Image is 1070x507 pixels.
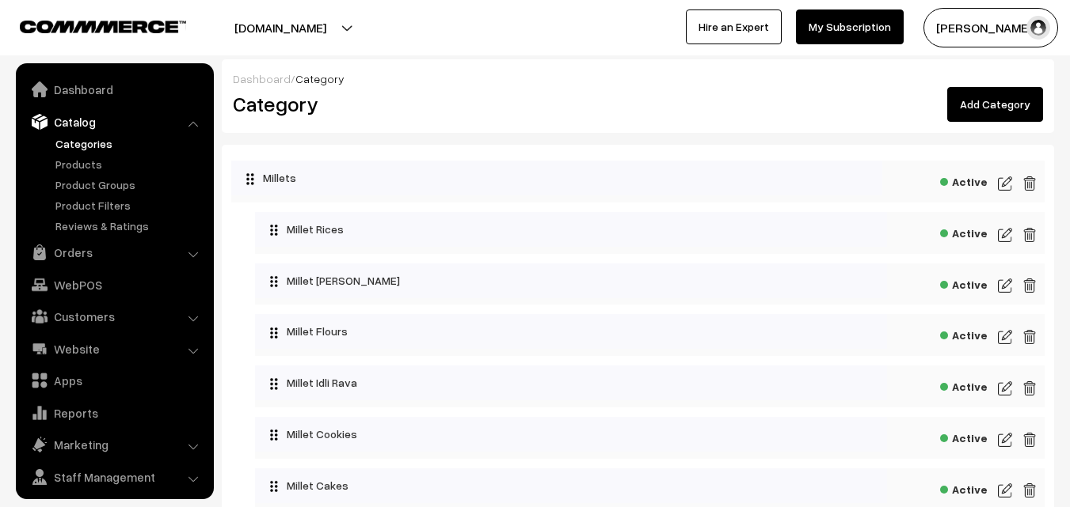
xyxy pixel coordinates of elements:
img: edit [1022,379,1037,398]
img: drag [246,172,255,185]
a: Product Groups [51,176,208,193]
img: edit [998,276,1012,295]
img: edit [1022,481,1037,500]
a: WebPOS [20,271,208,299]
span: Active [940,323,988,343]
div: Millet [PERSON_NAME] [255,263,887,298]
div: / [233,70,1043,87]
button: [DOMAIN_NAME] [179,8,382,47]
div: Millet Idli Rava [255,365,887,400]
a: My Subscription [796,9,904,44]
a: Customers [20,302,208,331]
img: edit [998,481,1012,500]
img: drag [269,275,279,288]
img: user [1026,16,1050,40]
img: edit [1022,430,1037,449]
div: Millet Cookies [255,417,887,452]
a: Hire an Expert [686,9,782,44]
img: edit [1022,327,1037,346]
span: Active [940,170,988,190]
a: Catalog [20,108,208,136]
img: edit [1022,174,1037,193]
div: Millet Cakes [255,468,887,503]
img: drag [269,377,279,390]
a: COMMMERCE [20,16,158,35]
img: edit [1022,225,1037,244]
img: drag [269,327,279,339]
a: Categories [51,135,208,152]
button: [PERSON_NAME] [923,8,1058,47]
a: Apps [20,366,208,395]
div: Millets [231,161,882,195]
img: edit [998,225,1012,244]
span: Active [940,273,988,293]
button: Collapse [231,161,247,191]
span: Active [940,221,988,241]
a: Staff Management [20,463,208,491]
img: edit [998,174,1012,193]
a: Orders [20,238,208,267]
a: Marketing [20,430,208,459]
span: Category [295,72,345,85]
img: drag [269,429,279,441]
img: COMMMERCE [20,21,186,32]
a: Reviews & Ratings [51,218,208,234]
span: Active [940,375,988,395]
img: drag [269,480,279,493]
div: Millet Rices [255,212,887,247]
a: Product Filters [51,197,208,214]
a: Reports [20,399,208,427]
a: Products [51,156,208,172]
img: edit [998,430,1012,449]
div: Millet Flours [255,314,887,349]
img: edit [1022,276,1037,295]
span: Active [940,478,988,498]
img: edit [998,379,1012,398]
a: Dashboard [20,75,208,104]
img: drag [269,224,279,236]
a: Website [20,335,208,363]
a: Add Category [947,87,1043,122]
span: Active [940,426,988,446]
a: Dashboard [233,72,291,85]
img: edit [998,327,1012,346]
h2: Category [233,92,626,116]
